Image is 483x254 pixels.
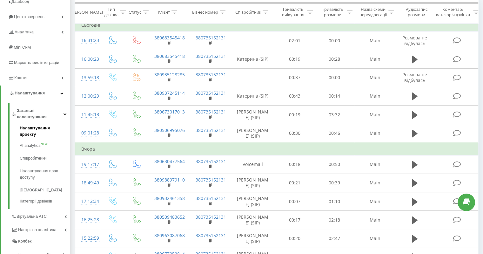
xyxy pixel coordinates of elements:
td: Main [354,211,396,229]
a: Наскрізна аналітика [11,222,70,236]
td: Main [354,106,396,124]
td: 00:39 [315,174,354,192]
div: 12:00:29 [81,90,94,102]
td: 00:21 [275,174,315,192]
td: Main [354,155,396,174]
div: 11:45:18 [81,108,94,121]
td: Main [354,87,396,105]
a: Налаштування проєкту [20,125,70,139]
span: Наскрізна аналітика [18,227,57,233]
td: [PERSON_NAME] (SIP) [231,211,275,229]
div: 09:01:28 [81,127,94,139]
td: [PERSON_NAME] (SIP) [231,229,275,248]
a: 380735152131 [196,214,226,220]
div: 18:49:49 [81,177,94,189]
td: 00:19 [275,50,315,68]
a: 380735152131 [196,109,226,115]
span: Віртуальна АТС [17,213,47,220]
div: Аудіозапис розмови [401,7,432,17]
td: 00:00 [315,68,354,87]
span: Співробітники [20,155,46,161]
td: Сьогодні [75,19,481,31]
td: Main [354,68,396,87]
td: 00:28 [315,50,354,68]
td: 01:10 [315,192,354,211]
a: 380937245114 [154,90,185,96]
td: 00:43 [275,87,315,105]
a: 380735152131 [196,232,226,238]
span: Mini CRM [14,45,31,50]
div: 16:25:28 [81,214,94,226]
span: Центр звернень [14,14,44,19]
span: Розмова не відбулась [402,72,427,83]
td: 00:18 [275,155,315,174]
a: [DEMOGRAPHIC_DATA] [20,184,70,196]
a: 380506995076 [154,127,185,133]
td: 00:17 [275,211,315,229]
a: 380988979110 [154,177,185,183]
td: Main [354,192,396,211]
a: Категорії дзвінків [20,196,70,204]
span: Налаштування прав доступу [20,168,67,181]
div: Співробітник [235,9,261,15]
td: [PERSON_NAME] (SIP) [231,192,275,211]
td: Вчора [75,143,481,155]
div: Тривалість розмови [320,7,345,17]
div: 19:17:17 [81,158,94,171]
span: Налаштування [15,91,45,95]
a: 380735152131 [196,177,226,183]
td: Voicemail [231,155,275,174]
a: Колбек [11,236,70,247]
a: 380935128285 [154,72,185,78]
td: Катерина (SIP) [231,50,275,68]
td: [PERSON_NAME] (SIP) [231,106,275,124]
a: Налаштування прав доступу [20,165,70,184]
td: 00:00 [315,31,354,50]
div: Коментар/категорія дзвінка [434,7,472,17]
a: Співробітники [20,152,70,165]
span: Аналiтика [15,30,34,34]
a: 380630477564 [154,158,185,164]
div: Клієнт [158,9,170,15]
td: 02:18 [315,211,354,229]
span: Кошти [14,75,26,80]
a: 380735152131 [196,72,226,78]
div: 15:22:59 [81,232,94,244]
td: Main [354,50,396,68]
span: Загальні налаштування [17,107,64,120]
a: 380735152131 [196,35,226,41]
a: 380735152131 [196,195,226,201]
a: Віртуальна АТС [11,209,70,222]
a: 380735152131 [196,158,226,164]
a: Налаштування [1,86,70,101]
div: Бізнес номер [192,9,218,15]
td: Main [354,229,396,248]
div: 16:00:23 [81,53,94,65]
a: Загальні налаштування [11,103,70,123]
td: [PERSON_NAME] (SIP) [231,124,275,143]
a: 380735152131 [196,90,226,96]
span: [DEMOGRAPHIC_DATA] [20,187,62,193]
a: 380735152131 [196,53,226,59]
div: Тривалість очікування [280,7,305,17]
td: Катерина (SIP) [231,87,275,105]
td: 00:19 [275,106,315,124]
td: 00:20 [275,229,315,248]
a: 380963087068 [154,232,185,238]
td: 00:14 [315,87,354,105]
div: Статус [129,9,141,15]
a: 380673017013 [154,109,185,115]
span: Маркетплейс інтеграцій [14,60,59,65]
td: 02:01 [275,31,315,50]
div: [PERSON_NAME] [71,9,103,15]
td: Main [354,31,396,50]
td: 00:37 [275,68,315,87]
a: AI analyticsNEW [20,139,70,152]
td: 00:07 [275,192,315,211]
a: 380683545418 [154,35,185,41]
td: 00:30 [275,124,315,143]
span: Колбек [18,238,31,244]
div: 16:31:23 [81,34,94,47]
td: [PERSON_NAME] (SIP) [231,174,275,192]
a: 380683545418 [154,53,185,59]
